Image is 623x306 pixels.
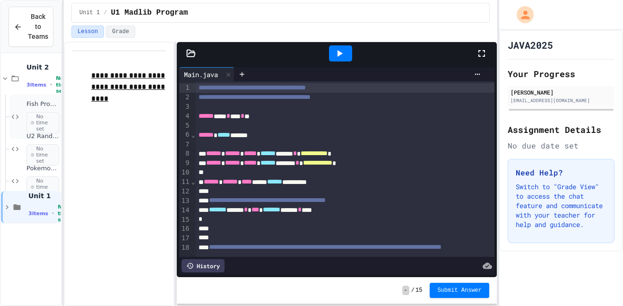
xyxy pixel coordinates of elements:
span: No time set [58,204,71,223]
span: U2 Randoms Practice [26,132,59,140]
span: U1 Madlib Program [111,7,188,18]
span: Back to Teams [28,12,48,42]
h1: JAVA2025 [508,38,553,52]
div: [PERSON_NAME] [511,88,612,96]
div: 10 [179,168,191,177]
button: Back to Teams [9,7,53,47]
div: 3 [179,102,191,112]
span: No time set [56,75,69,94]
div: 6 [179,130,191,140]
span: Unit 1 [28,192,59,200]
span: Pokemon Class Example [26,165,59,173]
h2: Your Progress [508,67,614,80]
h2: Assignment Details [508,123,614,136]
span: 15 [415,287,422,294]
span: Fold line [191,178,196,185]
div: 7 [179,140,191,149]
span: Unit 2 [26,63,59,71]
h3: Need Help? [516,167,606,178]
div: My Account [507,4,536,26]
div: [EMAIL_ADDRESS][DOMAIN_NAME] [511,97,612,104]
span: - [402,286,409,295]
div: History [182,259,225,272]
span: • [52,210,54,217]
div: No due date set [508,140,614,151]
div: 14 [179,206,191,215]
div: Main.java [179,70,223,79]
div: 16 [179,224,191,234]
button: Submit Answer [430,283,489,298]
div: 2 [179,93,191,102]
div: 13 [179,196,191,206]
span: • [50,81,52,88]
span: Fish Program [26,100,59,108]
div: 1 [179,83,191,93]
button: Lesson [71,26,104,38]
span: No time set [26,112,59,134]
div: 17 [179,234,191,243]
span: 3 items [28,210,48,217]
span: / [104,9,107,17]
div: 11 [179,177,191,187]
span: No time set [26,144,59,166]
div: 15 [179,215,191,225]
button: Grade [106,26,135,38]
span: Unit 1 [79,9,100,17]
span: Submit Answer [437,287,482,294]
p: Switch to "Grade View" to access the chat feature and communicate with your teacher for help and ... [516,182,606,229]
div: 8 [179,149,191,158]
div: 5 [179,121,191,131]
div: 9 [179,158,191,168]
div: Main.java [179,67,234,81]
span: 3 items [26,82,46,88]
span: / [411,287,415,294]
span: Fold line [191,131,196,139]
div: 12 [179,187,191,196]
div: 18 [179,243,191,262]
span: No time set [26,176,59,198]
div: 4 [179,112,191,121]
